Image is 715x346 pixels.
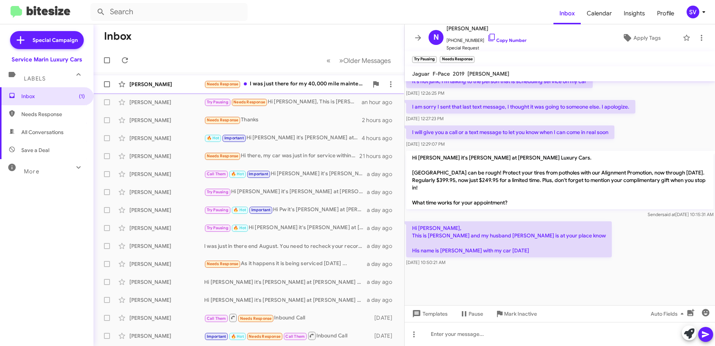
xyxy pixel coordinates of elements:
[33,36,78,44] span: Special Campaign
[204,242,367,250] div: I was just in there end August. You need to recheck your records.
[204,278,367,286] div: Hi [PERSON_NAME] it's [PERSON_NAME] at [PERSON_NAME] Luxury Cars. [GEOGRAPHIC_DATA] can be rough!...
[367,188,398,196] div: a day ago
[322,53,335,68] button: Previous
[467,70,509,77] span: [PERSON_NAME]
[469,307,483,321] span: Pause
[129,242,204,250] div: [PERSON_NAME]
[207,172,226,176] span: Call Them
[129,260,204,268] div: [PERSON_NAME]
[367,296,398,304] div: a day ago
[406,100,635,113] p: I am sorry I sent that last text message, I thought it was going to someone else. I apologize.
[249,172,268,176] span: Important
[129,278,204,286] div: [PERSON_NAME]
[362,134,398,142] div: 4 hours ago
[447,24,527,33] span: [PERSON_NAME]
[406,125,614,139] p: I will give you a call or a text message to let you know when I can come in real soon
[367,206,398,214] div: a day ago
[453,70,464,77] span: 2019
[129,98,204,106] div: [PERSON_NAME]
[24,75,46,82] span: Labels
[662,212,675,217] span: said at
[129,314,204,322] div: [PERSON_NAME]
[406,151,714,209] p: Hi [PERSON_NAME] it's [PERSON_NAME] at [PERSON_NAME] Luxury Cars. [GEOGRAPHIC_DATA] can be rough!...
[249,334,280,339] span: Needs Response
[24,168,39,175] span: More
[204,313,371,322] div: Inbound Call
[412,56,437,63] small: Try Pausing
[233,207,246,212] span: 🔥 Hot
[581,3,618,24] a: Calendar
[207,118,239,122] span: Needs Response
[224,136,244,140] span: Important
[233,100,265,104] span: Needs Response
[207,82,239,86] span: Needs Response
[433,70,450,77] span: F-Pace
[371,332,398,340] div: [DATE]
[433,31,439,43] span: N
[204,152,359,160] div: Hi there, my car was just in for service within the last month.
[651,3,680,24] a: Profile
[204,331,371,340] div: Inbound Call
[335,53,395,68] button: Next
[367,242,398,250] div: a day ago
[362,116,398,124] div: 2 hours ago
[339,56,343,65] span: »
[412,70,430,77] span: Jaguar
[129,81,204,88] div: [PERSON_NAME]
[447,33,527,44] span: [PHONE_NUMBER]
[204,206,367,214] div: Hi Pw it's [PERSON_NAME] at [PERSON_NAME] Luxury Cars. [GEOGRAPHIC_DATA] can be rough! Protect yo...
[204,80,368,88] div: I was just there for my 40,000 mile maintenance a few weeks ago. I believe [PERSON_NAME] was the ...
[651,307,687,321] span: Auto Fields
[10,31,84,49] a: Special Campaign
[207,261,239,266] span: Needs Response
[207,100,228,104] span: Try Pausing
[231,334,244,339] span: 🔥 Hot
[618,3,651,24] a: Insights
[129,152,204,160] div: [PERSON_NAME]
[21,110,85,118] span: Needs Response
[322,53,395,68] nav: Page navigation example
[204,296,367,304] div: Hi [PERSON_NAME] it's [PERSON_NAME] at [PERSON_NAME] Luxury Cars. [GEOGRAPHIC_DATA] can be rough!...
[553,3,581,24] a: Inbox
[367,278,398,286] div: a day ago
[204,259,367,268] div: As it happens it is being serviced [DATE] ...
[326,56,331,65] span: «
[129,170,204,178] div: [PERSON_NAME]
[447,44,527,52] span: Special Request
[129,188,204,196] div: [PERSON_NAME]
[406,90,444,96] span: [DATE] 12:26:25 PM
[359,152,398,160] div: 21 hours ago
[104,30,132,42] h1: Inbox
[487,37,527,43] a: Copy Number
[129,206,204,214] div: [PERSON_NAME]
[285,334,305,339] span: Call Them
[233,225,246,230] span: 🔥 Hot
[129,116,204,124] div: [PERSON_NAME]
[12,56,82,63] div: Service Marin Luxury Cars
[207,189,228,194] span: Try Pausing
[367,224,398,232] div: a day ago
[645,307,693,321] button: Auto Fields
[129,332,204,340] div: [PERSON_NAME]
[406,141,445,147] span: [DATE] 12:29:07 PM
[207,207,228,212] span: Try Pausing
[406,116,444,121] span: [DATE] 12:27:23 PM
[207,316,226,321] span: Call Them
[204,134,362,142] div: Hi [PERSON_NAME] it's [PERSON_NAME] at [PERSON_NAME] Luxury Cars. [GEOGRAPHIC_DATA] can be rough!...
[406,221,612,257] p: Hi [PERSON_NAME], This is [PERSON_NAME] and my husband [PERSON_NAME] is at your place know His na...
[687,6,699,18] div: SV
[207,225,228,230] span: Try Pausing
[633,31,661,45] span: Apply Tags
[90,3,248,21] input: Search
[204,98,362,106] div: Hi [PERSON_NAME], This is [PERSON_NAME] and my husband [PERSON_NAME] is at your place know His na...
[129,134,204,142] div: [PERSON_NAME]
[504,307,537,321] span: Mark Inactive
[79,92,85,100] span: (1)
[207,136,220,140] span: 🔥 Hot
[371,314,398,322] div: [DATE]
[204,188,367,196] div: Hi [PERSON_NAME] it's [PERSON_NAME] at [PERSON_NAME] Luxury Cars. [GEOGRAPHIC_DATA] can be rough!...
[362,98,398,106] div: an hour ago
